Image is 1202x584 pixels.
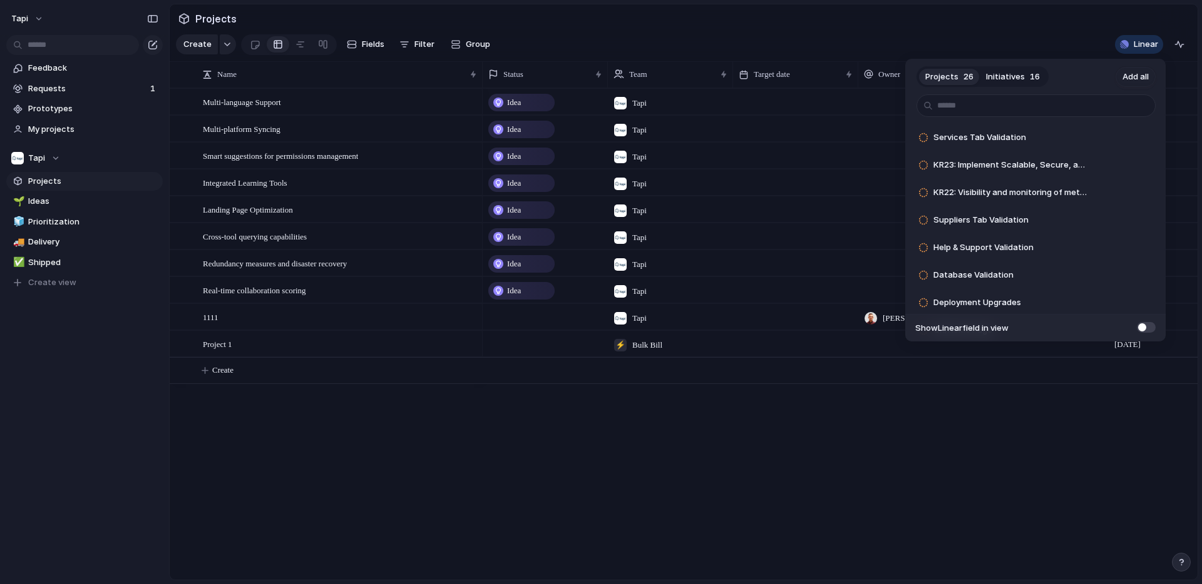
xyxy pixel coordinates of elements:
span: Projects [925,71,958,83]
span: Database Validation [933,269,1014,281]
span: KR22: Visibility and monitoring of metrics and engineering processes [933,186,1089,199]
button: Projects26 [919,67,980,87]
span: Suppliers Tab Validation [933,214,1029,226]
span: KR23: Implement Scalable, Secure, and Resilient Infrastructure by December [933,159,1089,171]
span: Services Tab Validation [933,131,1026,144]
span: Deployment Upgrades [933,296,1021,309]
span: Help & Support Validation [933,241,1034,254]
span: 16 [1030,71,1040,83]
span: Add all [1122,71,1149,83]
span: Show Linear field in view [915,322,1009,335]
button: Add all [1116,67,1156,87]
button: Initiatives16 [980,67,1046,87]
span: Initiatives [986,71,1025,83]
span: 26 [963,71,973,83]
